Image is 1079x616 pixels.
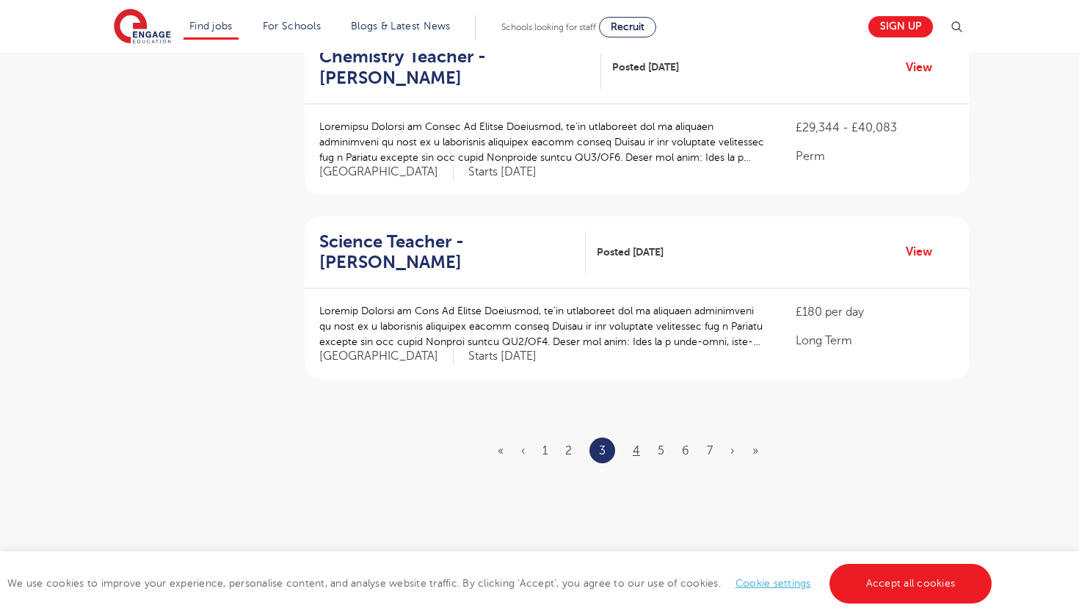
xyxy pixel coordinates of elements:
[735,578,811,589] a: Cookie settings
[189,21,233,32] a: Find jobs
[319,349,454,364] span: [GEOGRAPHIC_DATA]
[682,444,689,457] a: 6
[351,21,451,32] a: Blogs & Latest News
[612,59,679,75] span: Posted [DATE]
[906,58,943,77] a: View
[796,119,954,137] p: £29,344 - £40,083
[599,17,656,37] a: Recruit
[542,444,548,457] a: 1
[868,16,933,37] a: Sign up
[829,564,992,604] a: Accept all cookies
[521,444,525,457] a: Previous
[468,349,537,364] p: Starts [DATE]
[796,332,954,349] p: Long Term
[752,444,758,457] a: Last
[319,164,454,180] span: [GEOGRAPHIC_DATA]
[501,22,596,32] span: Schools looking for staff
[796,148,954,165] p: Perm
[7,578,995,589] span: We use cookies to improve your experience, personalise content, and analyse website traffic. By c...
[319,46,589,89] h2: Chemistry Teacher - [PERSON_NAME]
[263,21,321,32] a: For Schools
[906,242,943,261] a: View
[114,9,171,46] img: Engage Education
[796,303,954,321] p: £180 per day
[498,444,504,457] a: First
[599,441,606,460] a: 3
[707,444,713,457] a: 7
[633,444,640,457] a: 4
[319,303,766,349] p: Loremip Dolorsi am Cons Ad Elitse Doeiusmod, te’in utlaboreet dol ma aliquaen adminimveni qu nost...
[658,444,664,457] a: 5
[468,164,537,180] p: Starts [DATE]
[597,244,664,260] span: Posted [DATE]
[319,119,766,165] p: Loremipsu Dolorsi am Consec Ad Elitse Doeiusmod, te’in utlaboreet dol ma aliquaen adminimveni qu ...
[730,444,735,457] a: Next
[319,46,601,89] a: Chemistry Teacher - [PERSON_NAME]
[319,231,586,274] a: Science Teacher - [PERSON_NAME]
[319,231,574,274] h2: Science Teacher - [PERSON_NAME]
[565,444,572,457] a: 2
[611,21,644,32] span: Recruit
